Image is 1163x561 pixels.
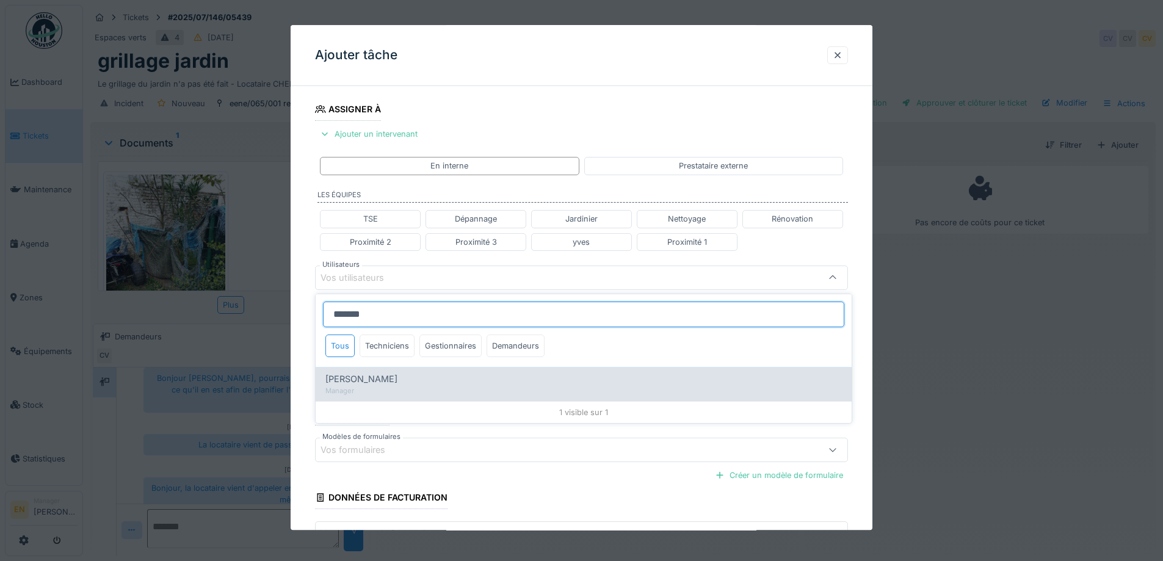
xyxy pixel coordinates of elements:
[315,126,422,143] div: Ajouter un intervenant
[419,335,482,357] div: Gestionnaires
[321,527,453,541] div: Vos données de facturation
[772,214,813,225] div: Rénovation
[320,432,403,442] label: Modèles de formulaires
[350,236,391,248] div: Proximité 2
[316,401,852,423] div: 1 visible sur 1
[573,236,590,248] div: yves
[315,405,389,425] div: Formulaires
[325,372,397,386] span: [PERSON_NAME]
[667,236,707,248] div: Proximité 1
[710,467,848,483] div: Créer un modèle de formulaire
[565,214,598,225] div: Jardinier
[315,489,447,510] div: Données de facturation
[679,161,748,172] div: Prestataire externe
[321,271,401,284] div: Vos utilisateurs
[325,386,842,396] div: Manager
[320,259,362,270] label: Utilisateurs
[321,444,402,457] div: Vos formulaires
[363,214,378,225] div: TSE
[325,335,355,357] div: Tous
[317,190,848,203] label: Les équipes
[668,214,706,225] div: Nettoyage
[487,335,545,357] div: Demandeurs
[360,335,415,357] div: Techniciens
[455,214,497,225] div: Dépannage
[315,100,381,121] div: Assigner à
[430,161,468,172] div: En interne
[455,236,497,248] div: Proximité 3
[315,48,397,63] h3: Ajouter tâche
